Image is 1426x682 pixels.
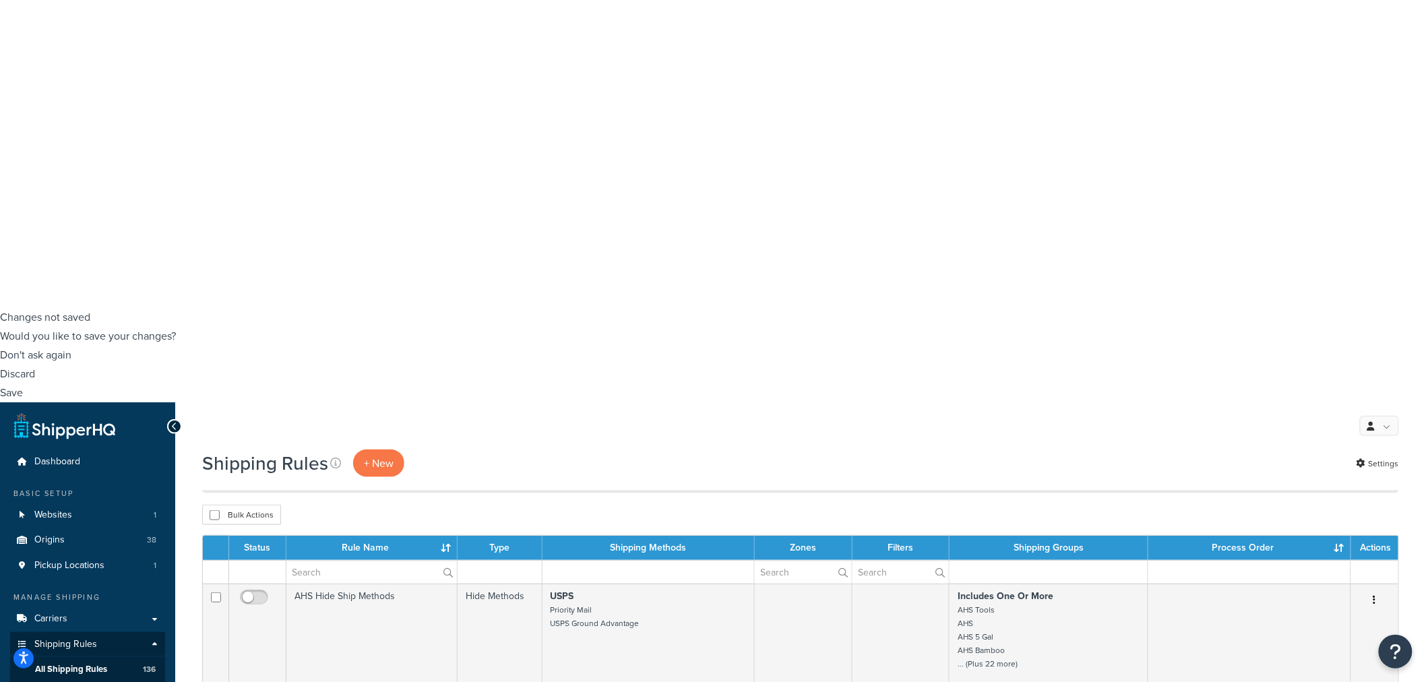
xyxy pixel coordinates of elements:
[10,503,165,528] li: Websites
[1357,454,1399,473] a: Settings
[950,536,1148,560] th: Shipping Groups
[10,607,165,631] a: Carriers
[958,589,1053,603] strong: Includes One Or More
[10,449,165,474] a: Dashboard
[10,503,165,528] a: Websites 1
[1379,635,1413,669] button: Open Resource Center
[34,534,65,546] span: Origins
[35,664,107,675] span: All Shipping Rules
[10,592,165,603] div: Manage Shipping
[154,509,156,521] span: 1
[755,561,852,584] input: Search
[286,536,458,560] th: Rule Name : activate to sort column ascending
[755,536,852,560] th: Zones
[10,657,165,682] li: All Shipping Rules
[229,536,286,560] th: Status
[551,604,640,629] small: Priority Mail USPS Ground Advantage
[34,613,67,625] span: Carriers
[852,536,950,560] th: Filters
[10,528,165,553] a: Origins 38
[10,657,165,682] a: All Shipping Rules 136
[958,604,1018,670] small: AHS Tools AHS AHS 5 Gal AHS Bamboo ... (Plus 22 more)
[34,509,72,521] span: Websites
[1351,536,1398,560] th: Actions
[34,639,97,650] span: Shipping Rules
[10,553,165,578] li: Pickup Locations
[143,664,156,675] span: 136
[202,505,281,525] button: Bulk Actions
[1148,536,1351,560] th: Process Order : activate to sort column ascending
[852,561,949,584] input: Search
[10,528,165,553] li: Origins
[34,456,80,468] span: Dashboard
[202,450,328,476] h1: Shipping Rules
[154,560,156,571] span: 1
[147,534,156,546] span: 38
[286,561,457,584] input: Search
[458,536,542,560] th: Type
[353,449,404,477] p: + New
[10,488,165,499] div: Basic Setup
[551,589,574,603] strong: USPS
[10,632,165,657] a: Shipping Rules
[14,412,115,439] a: ShipperHQ Home
[34,560,104,571] span: Pickup Locations
[542,536,755,560] th: Shipping Methods
[10,553,165,578] a: Pickup Locations 1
